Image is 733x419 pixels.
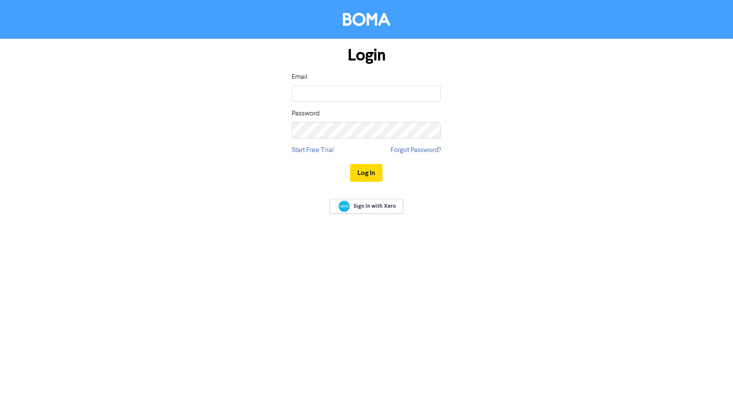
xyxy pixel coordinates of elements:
[354,202,396,210] span: Sign In with Xero
[339,201,350,212] img: Xero logo
[292,145,334,155] a: Start Free Trial
[391,145,441,155] a: Forgot Password?
[292,46,441,65] h1: Login
[330,199,403,214] a: Sign In with Xero
[350,164,382,182] button: Log In
[343,13,390,26] img: BOMA Logo
[292,109,319,119] label: Password
[292,72,308,82] label: Email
